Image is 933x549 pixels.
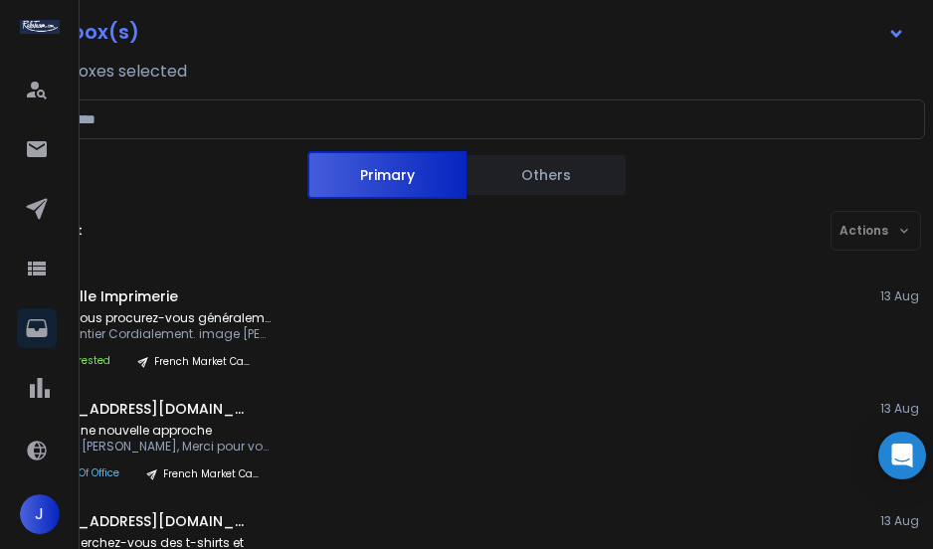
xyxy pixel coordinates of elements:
[54,60,187,84] h3: Inboxes selected
[32,423,271,439] p: Re: RE: Une nouvelle approche
[163,466,259,481] p: French Market Campaign | Group B | Ralateam | Max 1 per Company
[466,153,626,197] button: Others
[32,286,178,306] h1: Marseille Imprimerie
[20,494,60,534] button: J
[307,151,466,199] button: Primary
[880,288,925,304] p: 13 Aug
[58,353,110,368] p: Interested
[878,432,926,479] div: Open Intercom Messenger
[32,310,271,326] p: Re: Où vous procurez-vous généralement
[32,511,251,531] h1: [EMAIL_ADDRESS][DOMAIN_NAME]
[20,20,60,34] img: logo
[154,354,250,369] p: French Market Campaign | Group B | Ralateam | Max 1 per Company
[880,513,925,529] p: 13 Aug
[8,12,921,52] button: All Inbox(s)
[880,401,925,417] p: 13 Aug
[32,326,271,342] p: oui volontier Cordialement. image [PERSON_NAME]
[32,399,251,419] h1: [EMAIL_ADDRESS][DOMAIN_NAME]
[58,465,119,480] p: Out Of Office
[32,439,271,455] p: Bonjour [PERSON_NAME], Merci pour votre réponse
[24,22,139,42] h1: All Inbox(s)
